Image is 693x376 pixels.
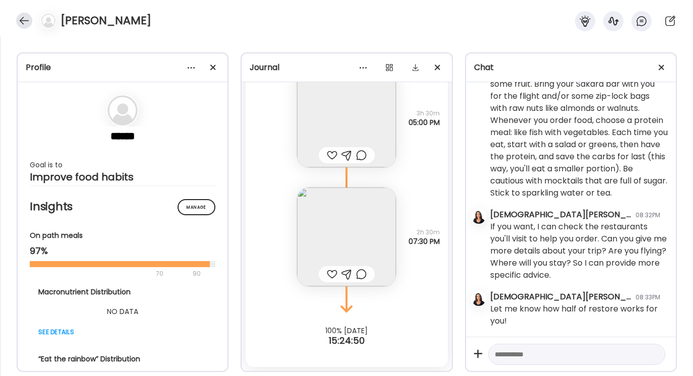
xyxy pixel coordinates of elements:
[38,287,207,297] div: Macronutrient Distribution
[30,199,215,214] h2: Insights
[474,61,668,74] div: Chat
[297,69,396,167] img: images%2F34M9xvfC7VOFbuVuzn79gX2qEI22%2FjoWBY12Jsc6QYJbyymsC%2F1UH9tEf4hBmAfB6UWg0W_240
[409,228,440,237] span: 2h 30m
[30,171,215,183] div: Improve food habits
[409,118,440,127] span: 05:00 PM
[26,61,219,74] div: Profile
[472,210,486,224] img: avatars%2FmcUjd6cqKYdgkG45clkwT2qudZq2
[61,13,151,29] h4: [PERSON_NAME]
[242,335,451,347] div: 15:24:50
[490,221,668,281] div: If you want, I can check the restaurants you'll visit to help you order. Can you give me more det...
[30,245,215,257] div: 97%
[636,211,660,220] div: 08:32PM
[192,268,202,280] div: 90
[409,109,440,118] span: 3h 30m
[41,14,55,28] img: bg-avatar-default.svg
[38,305,207,318] div: NO DATA
[30,230,215,241] div: On path meals
[297,187,396,286] img: images%2F34M9xvfC7VOFbuVuzn79gX2qEI22%2FPBqD2aREos29MtDv2Nta%2FCiE2dCwnSfGl2Ps3BFah_240
[409,237,440,246] span: 07:30 PM
[472,292,486,306] img: avatars%2FmcUjd6cqKYdgkG45clkwT2qudZq2
[107,95,138,126] img: bg-avatar-default.svg
[490,303,668,327] div: Let me know how half of restore works for you!
[490,54,668,199] div: YES! Focus on the protein! If you're in a hotel, always order 2 or 3 eggs for breakfast with some...
[490,291,631,303] div: [DEMOGRAPHIC_DATA][PERSON_NAME]
[38,354,207,364] div: “Eat the rainbow” Distribution
[250,61,443,74] div: Journal
[30,159,215,171] div: Goal is to
[178,199,215,215] div: Manage
[490,209,631,221] div: [DEMOGRAPHIC_DATA][PERSON_NAME]
[242,327,451,335] div: 100% [DATE]
[636,293,660,302] div: 08:33PM
[30,268,190,280] div: 70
